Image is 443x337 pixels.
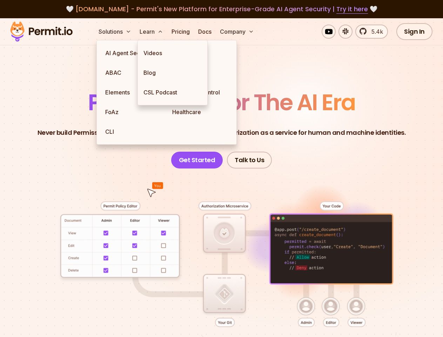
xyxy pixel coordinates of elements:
[100,82,167,102] a: Elements
[167,102,234,122] a: Healthcare
[169,25,193,39] a: Pricing
[100,63,167,82] a: ABAC
[355,25,388,39] a: 5.4k
[100,43,167,63] a: AI Agent Security
[367,27,383,36] span: 5.4k
[138,63,207,82] a: Blog
[217,25,257,39] button: Company
[138,43,207,63] a: Videos
[96,25,134,39] button: Solutions
[17,4,426,14] div: 🤍 🤍
[7,20,76,44] img: Permit logo
[336,5,368,14] a: Try it here
[100,122,167,141] a: CLI
[195,25,214,39] a: Docs
[100,102,167,122] a: FoAz
[38,128,406,138] p: Never build Permissions again. Zero-latency fine-grained authorization as a service for human and...
[227,152,272,168] a: Talk to Us
[75,5,368,13] span: [DOMAIN_NAME] - Permit's New Platform for Enterprise-Grade AI Agent Security |
[396,23,432,40] a: Sign In
[138,82,207,102] a: CSL Podcast
[137,25,166,39] button: Learn
[171,152,223,168] a: Get Started
[88,87,355,118] span: Permissions for The AI Era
